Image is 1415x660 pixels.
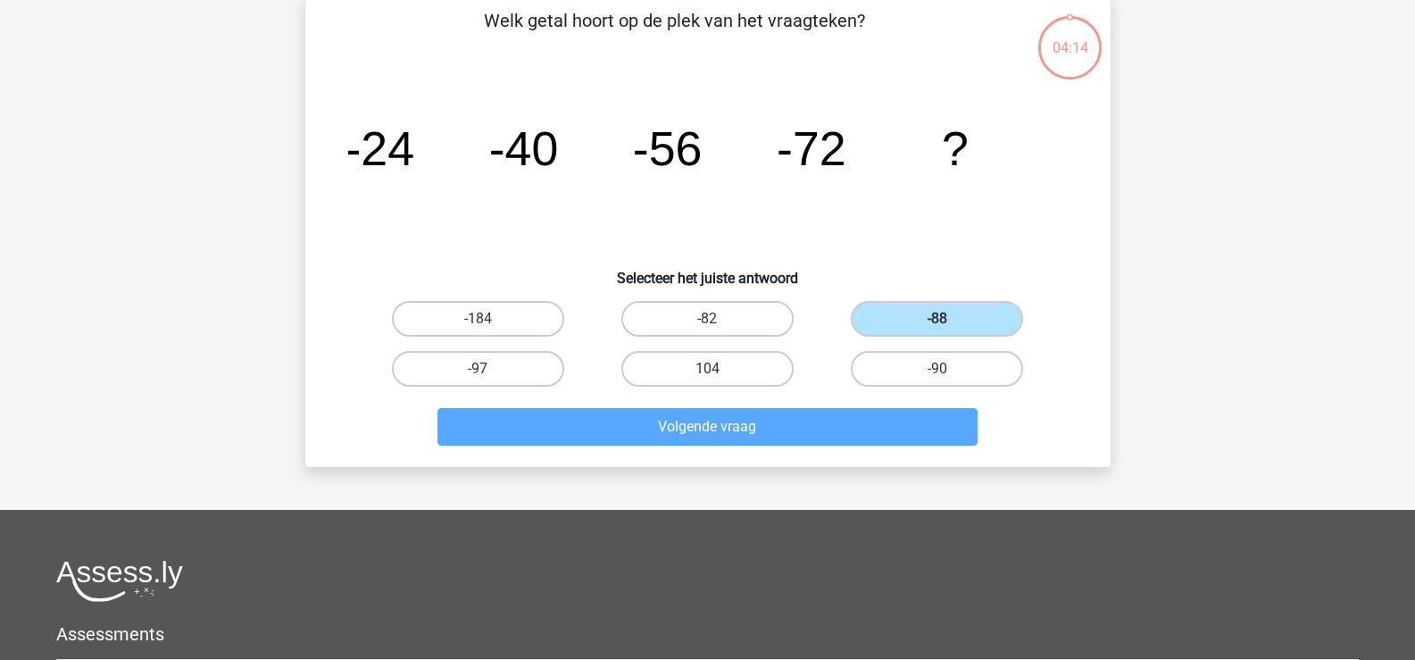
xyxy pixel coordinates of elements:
[851,351,1023,387] label: -90
[942,121,969,175] tspan: ?
[621,351,794,387] label: 104
[632,121,702,175] tspan: -56
[1036,14,1103,59] div: 04:14
[437,408,978,446] button: Volgende vraag
[56,623,1359,645] h5: Assessments
[334,255,1082,287] h6: Selecteer het juiste antwoord
[392,351,564,387] label: -97
[56,560,183,602] img: Assessly logo
[345,121,414,175] tspan: -24
[851,301,1023,337] label: -88
[621,301,794,337] label: -82
[777,121,846,175] tspan: -72
[488,121,558,175] tspan: -40
[334,7,1015,61] p: Welk getal hoort op de plek van het vraagteken?
[392,301,564,337] label: -184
